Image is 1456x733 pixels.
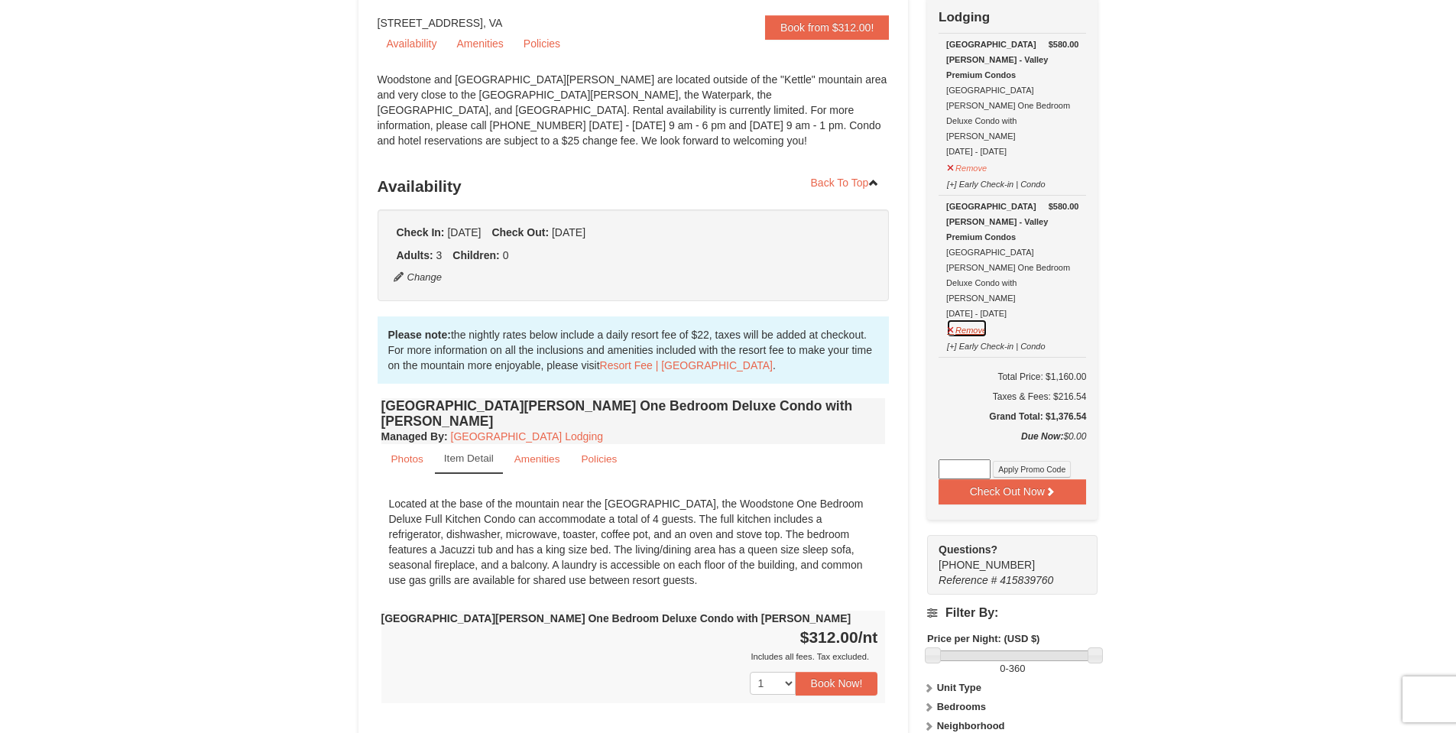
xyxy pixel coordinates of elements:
[381,488,886,595] div: Located at the base of the mountain near the [GEOGRAPHIC_DATA], the Woodstone One Bedroom Deluxe ...
[946,173,1046,192] button: [+] Early Check-in | Condo
[796,672,878,695] button: Book Now!
[939,409,1086,424] h5: Grand Total: $1,376.54
[946,319,987,338] button: Remove
[388,329,451,341] strong: Please note:
[435,444,503,474] a: Item Detail
[765,15,889,40] a: Book from $312.00!
[393,269,443,286] button: Change
[452,249,499,261] strong: Children:
[939,389,1086,404] div: Taxes & Fees: $216.54
[939,10,990,24] strong: Lodging
[381,444,433,474] a: Photos
[397,226,445,238] strong: Check In:
[381,398,886,429] h4: [GEOGRAPHIC_DATA][PERSON_NAME] One Bedroom Deluxe Condo with [PERSON_NAME]
[436,249,443,261] span: 3
[552,226,585,238] span: [DATE]
[503,249,509,261] span: 0
[491,226,549,238] strong: Check Out:
[1021,431,1063,442] strong: Due Now:
[939,542,1070,571] span: [PHONE_NUMBER]
[1000,574,1053,586] span: 415839760
[1009,663,1026,674] span: 360
[447,226,481,238] span: [DATE]
[800,628,878,646] strong: $312.00
[946,157,987,176] button: Remove
[946,40,1048,79] strong: [GEOGRAPHIC_DATA][PERSON_NAME] - Valley Premium Condos
[581,453,617,465] small: Policies
[571,444,627,474] a: Policies
[939,543,997,556] strong: Questions?
[801,171,890,194] a: Back To Top
[397,249,433,261] strong: Adults:
[939,369,1086,384] h6: Total Price: $1,160.00
[391,453,423,465] small: Photos
[946,199,1078,321] div: [GEOGRAPHIC_DATA][PERSON_NAME] One Bedroom Deluxe Condo with [PERSON_NAME] [DATE] - [DATE]
[381,649,878,664] div: Includes all fees. Tax excluded.
[381,612,851,624] strong: [GEOGRAPHIC_DATA][PERSON_NAME] One Bedroom Deluxe Condo with [PERSON_NAME]
[378,316,890,384] div: the nightly rates below include a daily resort fee of $22, taxes will be added at checkout. For m...
[937,720,1005,731] strong: Neighborhood
[858,628,878,646] span: /nt
[927,661,1098,676] label: -
[447,32,512,55] a: Amenities
[946,202,1048,242] strong: [GEOGRAPHIC_DATA][PERSON_NAME] - Valley Premium Condos
[378,72,890,164] div: Woodstone and [GEOGRAPHIC_DATA][PERSON_NAME] are located outside of the "Kettle" mountain area an...
[381,430,448,443] strong: :
[444,452,494,464] small: Item Detail
[937,701,986,712] strong: Bedrooms
[946,37,1078,159] div: [GEOGRAPHIC_DATA][PERSON_NAME] One Bedroom Deluxe Condo with [PERSON_NAME] [DATE] - [DATE]
[514,453,560,465] small: Amenities
[378,171,890,202] h3: Availability
[927,633,1039,644] strong: Price per Night: (USD $)
[939,574,997,586] span: Reference #
[993,461,1071,478] button: Apply Promo Code
[378,32,446,55] a: Availability
[939,479,1086,504] button: Check Out Now
[927,606,1098,620] h4: Filter By:
[451,430,603,443] a: [GEOGRAPHIC_DATA] Lodging
[514,32,569,55] a: Policies
[937,682,981,693] strong: Unit Type
[1000,663,1005,674] span: 0
[946,335,1046,354] button: [+] Early Check-in | Condo
[939,429,1086,459] div: $0.00
[600,359,773,371] a: Resort Fee | [GEOGRAPHIC_DATA]
[1049,199,1079,214] strong: $580.00
[1049,37,1079,52] strong: $580.00
[381,430,444,443] span: Managed By
[504,444,570,474] a: Amenities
